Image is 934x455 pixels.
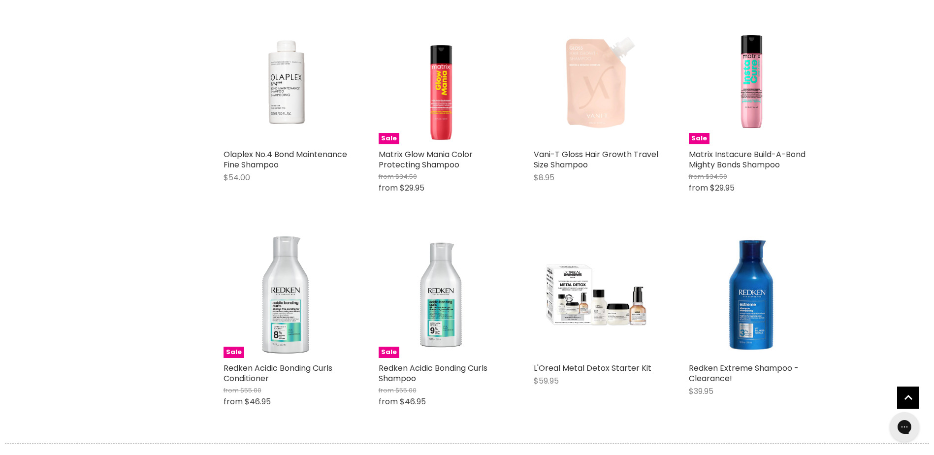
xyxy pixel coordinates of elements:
iframe: Gorgias live chat messenger [885,409,924,445]
span: $59.95 [534,375,559,387]
span: from [224,396,243,407]
img: Redken Acidic Bonding Curls Conditioner [224,232,349,358]
span: $55.00 [240,386,261,395]
a: Redken Acidic Bonding Curls Shampoo [379,362,487,384]
img: L'Oreal Metal Detox Starter Kit [534,232,659,358]
a: Redken Acidic Bonding Curls ShampooSale [379,232,504,358]
span: $46.95 [400,396,426,407]
a: Matrix Instacure Build-A-Bond Mighty Bonds ShampooSale [689,19,814,144]
a: Redken Extreme Shampoo - Clearance! [689,232,814,358]
a: Vani-T Gloss Hair Growth Travel Size Shampoo [534,149,658,170]
span: from [689,172,704,181]
span: $29.95 [710,182,735,194]
span: Sale [224,347,244,358]
span: from [379,172,394,181]
span: $8.95 [534,172,554,183]
span: Sale [379,347,399,358]
span: from [379,386,394,395]
a: Matrix Instacure Build-A-Bond Mighty Bonds Shampoo [689,149,805,170]
span: from [689,182,708,194]
a: Olaplex No.4 Bond Maintenance Fine Shampoo [224,149,347,170]
span: from [379,396,398,407]
img: Olaplex No.4 Bond Maintenance Fine Shampoo [224,19,349,144]
span: $34.50 [395,172,417,181]
span: $55.00 [395,386,417,395]
span: $46.95 [245,396,271,407]
img: Vani-T Gloss Hair Growth Travel Size Shampoo [534,19,659,144]
a: Matrix Glow Mania Color Protecting Shampoo [379,149,473,170]
span: $29.95 [400,182,424,194]
a: L'Oreal Metal Detox Starter Kit [534,362,651,374]
img: Matrix Instacure Build-A-Bond Mighty Bonds Shampoo [689,19,814,144]
a: Redken Extreme Shampoo - Clearance! [689,362,799,384]
span: from [379,182,398,194]
a: Matrix Glow Mania Color Protecting ShampooSale [379,19,504,144]
a: Redken Acidic Bonding Curls ConditionerSale [224,232,349,358]
span: from [224,386,239,395]
span: Sale [689,133,709,144]
a: Redken Acidic Bonding Curls Conditioner [224,362,332,384]
span: $54.00 [224,172,250,183]
span: Sale [379,133,399,144]
span: $34.50 [706,172,727,181]
span: $39.95 [689,386,713,397]
img: Matrix Glow Mania Color Protecting Shampoo [379,19,504,144]
img: Redken Acidic Bonding Curls Shampoo [379,232,504,358]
